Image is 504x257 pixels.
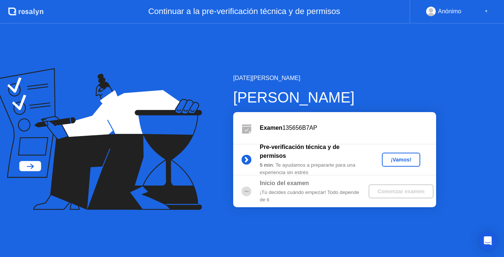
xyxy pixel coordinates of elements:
b: Pre-verificación técnica y de permisos [260,144,339,159]
b: 5 min [260,162,273,168]
div: [DATE][PERSON_NAME] [233,74,436,83]
div: ¡Vamos! [385,157,417,163]
div: ¡Tú decides cuándo empezar! Todo depende de ti [260,189,366,204]
b: Examen [260,125,282,131]
button: ¡Vamos! [382,153,420,167]
div: [PERSON_NAME] [233,86,436,108]
b: Inicio del examen [260,180,309,186]
div: Anónimo [438,7,461,16]
div: ▼ [484,7,488,16]
div: 135656B7AP [260,124,436,132]
div: Open Intercom Messenger [479,232,497,250]
div: : Te ayudamos a prepararte para una experiencia sin estrés [260,162,366,177]
div: Comenzar examen [372,188,430,194]
button: Comenzar examen [369,184,433,198]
